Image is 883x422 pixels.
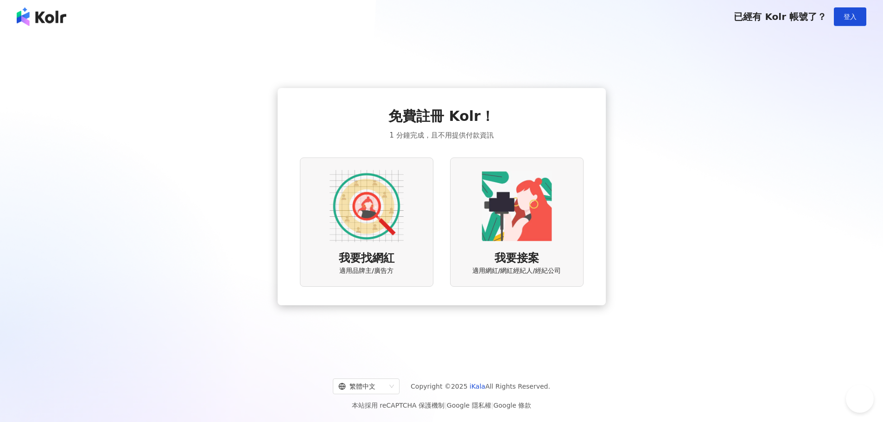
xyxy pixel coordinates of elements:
img: KOL identity option [480,169,554,243]
a: iKala [470,383,485,390]
span: | [445,402,447,409]
a: Google 隱私權 [447,402,491,409]
span: 已經有 Kolr 帳號了？ [734,11,826,22]
div: 繁體中文 [338,379,386,394]
span: 登入 [844,13,857,20]
span: | [491,402,494,409]
button: 登入 [834,7,866,26]
span: 免費註冊 Kolr！ [388,107,495,126]
span: Copyright © 2025 All Rights Reserved. [411,381,550,392]
span: 我要接案 [495,251,539,266]
span: 我要找網紅 [339,251,394,266]
span: 1 分鐘完成，且不用提供付款資訊 [389,130,493,141]
img: logo [17,7,66,26]
img: AD identity option [330,169,404,243]
span: 本站採用 reCAPTCHA 保護機制 [352,400,531,411]
span: 適用品牌主/廣告方 [339,266,394,276]
span: 適用網紅/網紅經紀人/經紀公司 [472,266,561,276]
iframe: Help Scout Beacon - Open [846,385,874,413]
a: Google 條款 [493,402,531,409]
